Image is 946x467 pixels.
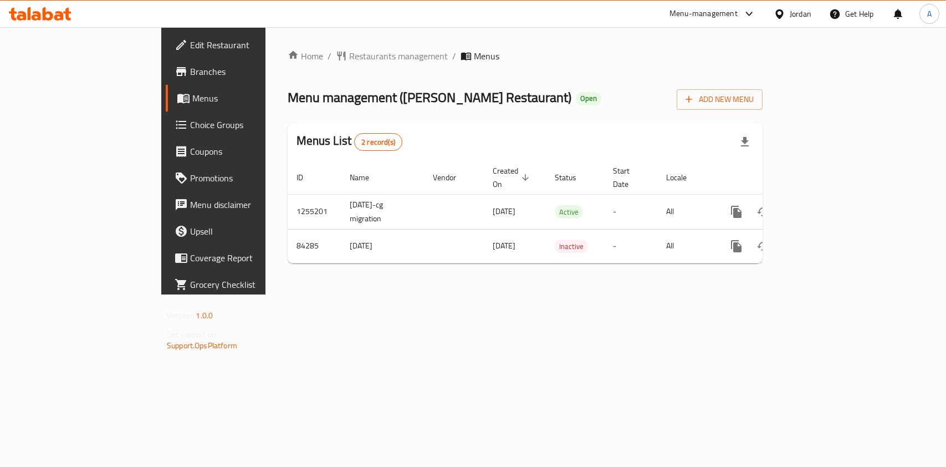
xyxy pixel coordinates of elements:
[354,133,402,151] div: Total records count
[750,233,776,260] button: Change Status
[555,171,591,184] span: Status
[669,7,738,21] div: Menu-management
[555,206,583,219] span: Active
[288,49,763,63] nav: breadcrumb
[166,191,319,218] a: Menu disclaimer
[604,194,657,229] td: -
[790,8,811,20] div: Jordan
[166,138,319,165] a: Coupons
[341,194,424,229] td: [DATE]-cg migration
[576,94,601,103] span: Open
[190,171,310,185] span: Promotions
[166,218,319,245] a: Upsell
[296,171,318,184] span: ID
[714,161,838,195] th: Actions
[190,251,310,265] span: Coverage Report
[474,49,499,63] span: Menus
[166,165,319,191] a: Promotions
[336,49,448,63] a: Restaurants management
[723,199,750,225] button: more
[288,161,838,263] table: enhanced table
[166,271,319,298] a: Grocery Checklist
[350,171,383,184] span: Name
[167,327,218,342] span: Get support on:
[686,93,754,106] span: Add New Menu
[167,338,237,353] a: Support.OpsPlatform
[167,308,194,323] span: Version:
[677,89,763,110] button: Add New Menu
[166,32,319,58] a: Edit Restaurant
[493,164,533,191] span: Created On
[288,85,571,110] span: Menu management ( [PERSON_NAME] Restaurant )
[190,225,310,238] span: Upsell
[166,58,319,85] a: Branches
[166,245,319,271] a: Coverage Report
[452,49,456,63] li: /
[666,171,701,184] span: Locale
[166,111,319,138] a: Choice Groups
[190,65,310,78] span: Branches
[723,233,750,260] button: more
[555,240,588,253] span: Inactive
[190,118,310,131] span: Choice Groups
[613,164,644,191] span: Start Date
[604,229,657,263] td: -
[555,205,583,219] div: Active
[166,85,319,111] a: Menus
[192,92,310,105] span: Menus
[196,308,213,323] span: 1.0.0
[190,38,310,52] span: Edit Restaurant
[341,229,424,263] td: [DATE]
[355,137,402,148] span: 2 record(s)
[190,198,310,211] span: Menu disclaimer
[296,133,402,151] h2: Menus List
[555,240,588,253] div: Inactive
[433,171,471,184] span: Vendor
[328,49,331,63] li: /
[732,129,758,155] div: Export file
[657,229,714,263] td: All
[190,278,310,291] span: Grocery Checklist
[657,194,714,229] td: All
[493,238,515,253] span: [DATE]
[190,145,310,158] span: Coupons
[750,199,776,225] button: Change Status
[493,204,515,219] span: [DATE]
[927,8,932,20] span: A
[576,92,601,105] div: Open
[349,49,448,63] span: Restaurants management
